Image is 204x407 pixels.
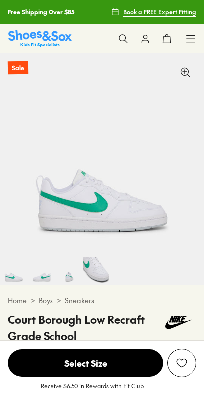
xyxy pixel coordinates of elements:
a: Sneakers [65,295,94,306]
span: Book a FREE Expert Fitting [123,7,196,16]
img: 7-491383_1 [83,257,111,285]
a: Boys [39,295,53,306]
h4: Court Borough Low Recraft Grade School [8,312,161,344]
div: > > [8,295,196,306]
img: 6-476370_1 [55,257,83,285]
a: Home [8,295,27,306]
a: Shoes & Sox [8,30,72,47]
img: SNS_Logo_Responsive.svg [8,30,72,47]
p: Receive $6.50 in Rewards with Fit Club [41,381,144,399]
button: Select Size [8,349,163,377]
button: Add to Wishlist [167,349,196,377]
img: Vendor logo [161,312,196,333]
p: Sale [8,61,28,75]
a: Book a FREE Expert Fitting [111,3,196,21]
img: 5-476369_1 [28,257,55,285]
